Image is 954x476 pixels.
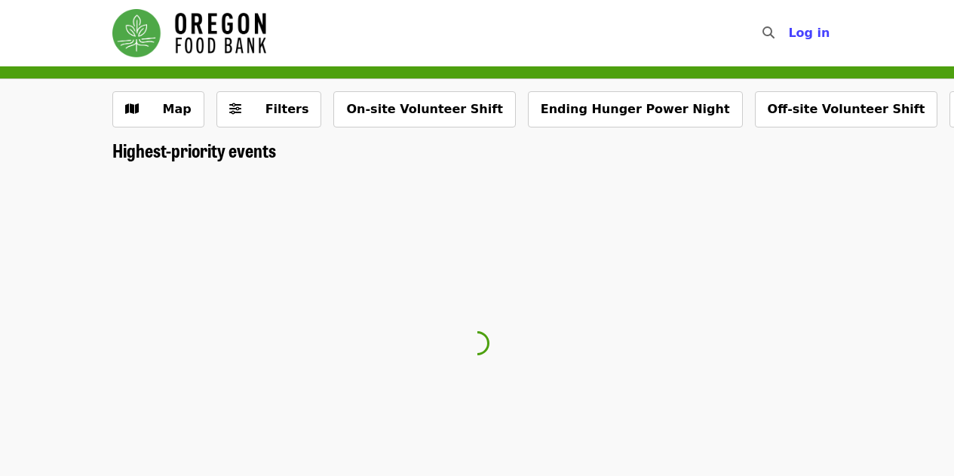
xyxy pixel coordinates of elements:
[112,9,266,57] img: Oregon Food Bank - Home
[333,91,515,127] button: On-site Volunteer Shift
[265,102,309,116] span: Filters
[762,26,775,40] i: search icon
[528,91,743,127] button: Ending Hunger Power Night
[112,140,276,161] a: Highest-priority events
[163,102,192,116] span: Map
[784,15,796,51] input: Search
[776,18,842,48] button: Log in
[229,102,241,116] i: sliders-h icon
[788,26,830,40] span: Log in
[112,91,204,127] button: Show map view
[112,137,276,163] span: Highest-priority events
[125,102,139,116] i: map icon
[216,91,322,127] button: Filters (0 selected)
[755,91,938,127] button: Off-site Volunteer Shift
[100,140,854,161] div: Highest-priority events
